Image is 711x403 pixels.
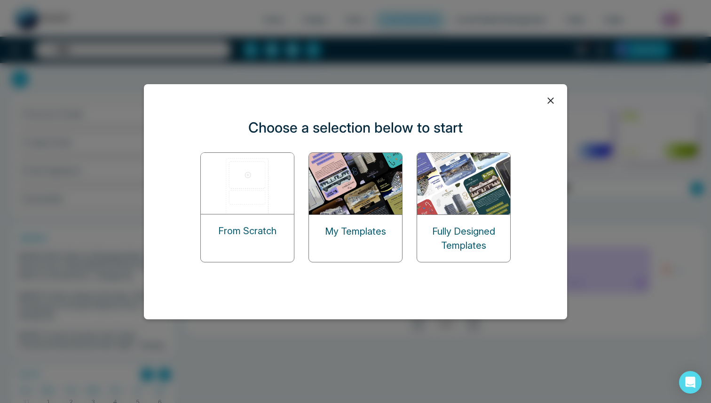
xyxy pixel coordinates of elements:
p: Choose a selection below to start [248,117,463,138]
p: Fully Designed Templates [417,224,510,253]
img: designed-templates.png [417,153,511,214]
img: start-from-scratch.png [201,153,295,214]
img: my-templates.png [309,153,403,214]
div: Open Intercom Messenger [679,371,702,394]
p: From Scratch [218,224,276,238]
p: My Templates [325,224,386,238]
